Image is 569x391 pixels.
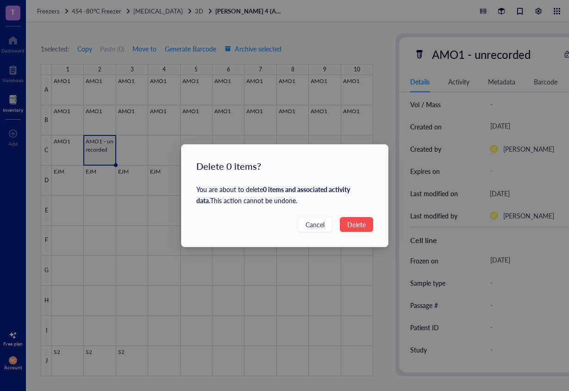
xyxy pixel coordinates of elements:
div: You are about to delete This action cannot be undone. [196,184,373,206]
div: Delete 0 items? [196,160,373,173]
strong: 0 items and associated activity data . [196,185,350,205]
span: Cancel [306,219,325,230]
button: Cancel [298,217,332,232]
span: Delete [347,219,366,230]
button: Delete [340,217,373,232]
